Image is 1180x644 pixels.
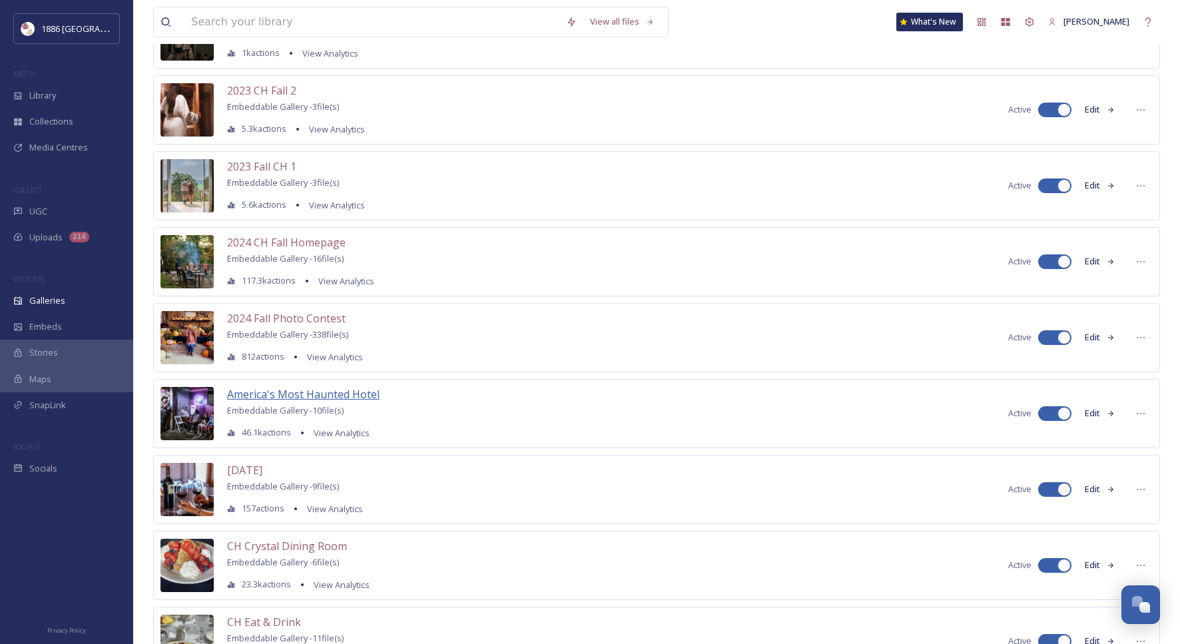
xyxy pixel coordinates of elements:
[242,350,284,363] span: 812 actions
[21,22,35,35] img: logos.png
[47,626,86,635] span: Privacy Policy
[29,115,73,128] span: Collections
[296,45,358,61] a: View Analytics
[1008,331,1032,344] span: Active
[29,205,47,218] span: UGC
[307,577,370,593] a: View Analytics
[1008,559,1032,571] span: Active
[1063,15,1129,27] span: [PERSON_NAME]
[29,231,63,244] span: Uploads
[227,556,339,568] span: Embeddable Gallery - 6 file(s)
[242,198,286,211] span: 5.6k actions
[29,89,56,102] span: Library
[307,425,370,441] a: View Analytics
[29,320,62,333] span: Embeds
[307,503,363,515] span: View Analytics
[227,159,296,174] span: 2023 Fall CH 1
[314,427,370,439] span: View Analytics
[314,579,370,591] span: View Analytics
[13,442,40,452] span: SOCIALS
[300,501,363,517] a: View Analytics
[47,621,86,637] a: Privacy Policy
[227,615,301,629] span: CH Eat & Drink
[227,311,346,326] span: 2024 Fall Photo Contest
[29,373,51,386] span: Maps
[242,426,291,439] span: 46.1k actions
[29,346,58,359] span: Stories
[227,480,339,492] span: Embeddable Gallery - 9 file(s)
[160,83,214,137] img: af0b20cd005a57ad661c62b9e7b40006ff646e71f6aa93d883a97ae962ff2393.jpg
[29,462,57,475] span: Socials
[1078,248,1122,274] button: Edit
[307,351,363,363] span: View Analytics
[13,274,44,284] span: WIDGETS
[227,83,296,98] span: 2023 CH Fall 2
[29,399,66,412] span: SnapLink
[1121,585,1160,624] button: Open Chat
[1078,172,1122,198] button: Edit
[1008,103,1032,116] span: Active
[242,274,296,287] span: 117.3k actions
[1008,179,1032,192] span: Active
[227,252,344,264] span: Embeddable Gallery - 16 file(s)
[312,273,374,289] a: View Analytics
[227,328,348,340] span: Embeddable Gallery - 338 file(s)
[29,294,65,307] span: Galleries
[160,311,214,364] img: 2d158ecf-a182-4016-875b-6ff5e5c2bd9b.jpg
[1008,483,1032,495] span: Active
[160,159,214,212] img: 12b0ee9d82af7ef2468f83c5415a9f20168983505348e0eede05f0c4a76948cb.jpg
[309,199,365,211] span: View Analytics
[1041,9,1136,35] a: [PERSON_NAME]
[302,197,365,213] a: View Analytics
[896,13,963,31] a: What's New
[227,101,339,113] span: Embeddable Gallery - 3 file(s)
[227,539,347,553] span: CH Crystal Dining Room
[1078,97,1122,123] button: Edit
[1008,255,1032,268] span: Active
[309,123,365,135] span: View Analytics
[227,235,346,250] span: 2024 CH Fall Homepage
[318,275,374,287] span: View Analytics
[583,9,661,35] a: View all files
[160,235,214,288] img: 08dcc526-ee60-4b57-91cf-da4f7f768fb8.jpg
[227,404,344,416] span: Embeddable Gallery - 10 file(s)
[160,387,214,440] img: 174e7265-3a7e-4770-8714-c449263902a9.jpg
[1078,324,1122,350] button: Edit
[1078,552,1122,578] button: Edit
[1078,476,1122,502] button: Edit
[160,463,214,516] img: 1f67abb0-5ffa-45ce-8079-c04ab5ee4c9b.jpg
[13,184,42,194] span: COLLECT
[302,47,358,59] span: View Analytics
[242,123,286,135] span: 5.3k actions
[69,232,89,242] div: 214
[242,502,284,515] span: 157 actions
[302,121,365,137] a: View Analytics
[1078,400,1122,426] button: Edit
[300,349,363,365] a: View Analytics
[242,47,280,59] span: 1k actions
[227,387,380,402] span: America's Most Haunted Hotel
[29,141,88,154] span: Media Centres
[184,7,559,37] input: Search your library
[242,578,291,591] span: 23.3k actions
[41,22,147,35] span: 1886 [GEOGRAPHIC_DATA]
[160,539,214,592] img: 7107549b-0fed-41e3-a82d-af4d571b551b.jpg
[227,463,262,478] span: [DATE]
[13,69,37,79] span: MEDIA
[227,632,344,644] span: Embeddable Gallery - 11 file(s)
[227,176,339,188] span: Embeddable Gallery - 3 file(s)
[1008,407,1032,420] span: Active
